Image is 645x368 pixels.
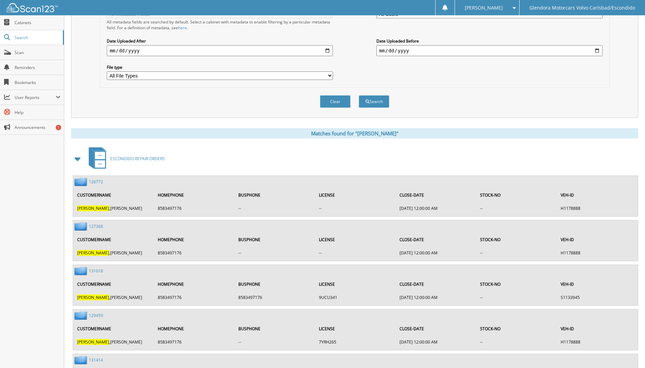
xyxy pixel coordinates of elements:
label: Date Uploaded Before [376,38,602,44]
span: Help [15,110,61,115]
td: [DATE] 12:00:00 AM [396,292,476,303]
img: folder2.png [74,267,89,275]
span: Bookmarks [15,80,61,85]
td: -- [477,336,557,348]
th: BUSPHONE [235,188,315,202]
a: 131618 [89,268,103,274]
img: folder2.png [74,178,89,186]
img: folder2.png [74,222,89,231]
span: [PERSON_NAME] [77,295,109,300]
input: end [376,45,602,56]
img: scan123-logo-white.svg [7,3,58,12]
th: HOMEPHONE [154,188,234,202]
td: H1178888 [557,203,637,214]
th: BUSPHONE [235,322,315,336]
div: 1 [56,125,61,130]
th: STOCK-NO [477,188,557,202]
td: -- [316,247,395,258]
td: -- [477,203,557,214]
span: Cabinets [15,20,61,26]
td: [DATE] 12:00:00 AM [396,203,476,214]
img: folder2.png [74,356,89,364]
span: [PERSON_NAME] [77,339,109,345]
a: 127368 [89,223,103,229]
iframe: Chat Widget [611,335,645,368]
th: STOCK-NO [477,277,557,291]
span: Glendora Motorcars Volvo Carlsbad/Escondido [529,6,635,10]
th: CUSTOMERNAME [74,277,154,291]
td: 8583497176 [154,247,234,258]
td: ,[PERSON_NAME] [74,203,154,214]
td: -- [477,292,557,303]
th: BUSPHONE [235,277,315,291]
div: Matches found for "[PERSON_NAME]" [71,128,638,138]
td: H1178888 [557,336,637,348]
th: VEH-ID [557,277,637,291]
a: 126772 [89,179,103,185]
a: 129459 [89,313,103,318]
a: ESCONDIDO REPAIR ORDERS [85,145,165,172]
th: VEH-ID [557,233,637,247]
td: -- [235,203,315,214]
input: start [107,45,333,56]
td: 7YRH265 [316,336,395,348]
td: ,[PERSON_NAME] [74,292,154,303]
td: -- [235,247,315,258]
th: LICENSE [316,322,395,336]
th: HOMEPHONE [154,322,234,336]
td: -- [477,247,557,258]
th: VEH-ID [557,322,637,336]
td: 8583497176 [154,336,234,348]
td: ,[PERSON_NAME] [74,336,154,348]
td: ,[PERSON_NAME] [74,247,154,258]
th: LICENSE [316,233,395,247]
th: HOMEPHONE [154,233,234,247]
span: [PERSON_NAME] [77,205,109,211]
th: CLOSE-DATE [396,233,476,247]
th: STOCK-NO [477,233,557,247]
th: CLOSE-DATE [396,322,476,336]
th: VEH-ID [557,188,637,202]
th: HOMEPHONE [154,277,234,291]
td: H1178888 [557,247,637,258]
td: 8583497176 [154,292,234,303]
th: CLOSE-DATE [396,277,476,291]
td: [DATE] 12:00:00 AM [396,247,476,258]
th: CUSTOMERNAME [74,188,154,202]
th: STOCK-NO [477,322,557,336]
td: 8583497176 [235,292,315,303]
img: folder2.png [74,311,89,320]
a: 131414 [89,357,103,363]
span: [PERSON_NAME] [465,6,503,10]
td: 9UCU341 [316,292,395,303]
td: -- [316,203,395,214]
button: Clear [320,95,351,108]
span: [PERSON_NAME] [77,250,109,256]
th: BUSPHONE [235,233,315,247]
span: Announcements [15,124,61,130]
td: [DATE] 12:00:00 AM [396,336,476,348]
label: File type [107,64,333,70]
td: S1133945 [557,292,637,303]
span: Reminders [15,65,61,70]
td: -- [235,336,315,348]
span: Search [15,35,60,40]
th: CUSTOMERNAME [74,233,154,247]
label: Date Uploaded After [107,38,333,44]
span: User Reports [15,95,56,100]
th: LICENSE [316,277,395,291]
th: LICENSE [316,188,395,202]
span: ESCONDIDO REPAIR ORDERS [110,156,165,162]
div: All metadata fields are searched by default. Select a cabinet with metadata to enable filtering b... [107,19,333,31]
th: CLOSE-DATE [396,188,476,202]
td: 8583497176 [154,203,234,214]
a: here [178,25,187,31]
th: CUSTOMERNAME [74,322,154,336]
span: Scan [15,50,61,55]
button: Search [359,95,389,108]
